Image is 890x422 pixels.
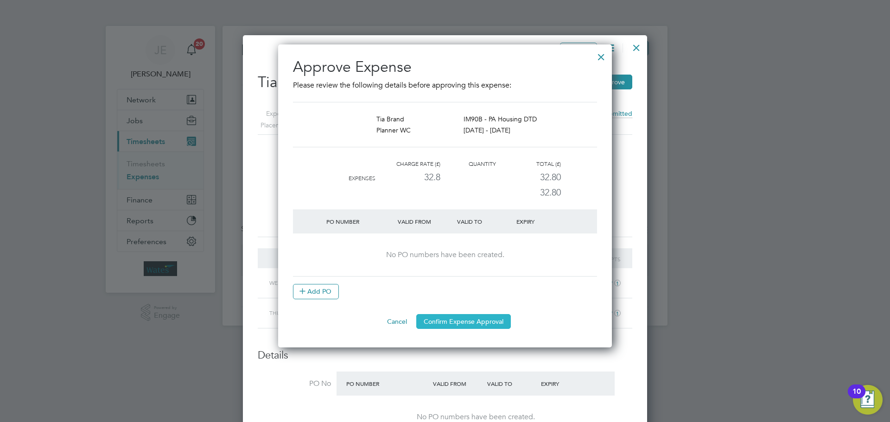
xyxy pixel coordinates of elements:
div: No PO numbers have been created. [346,412,605,422]
div: 32.80 [496,170,561,185]
label: Placement ID [246,120,299,131]
button: Open Resource Center, 10 new notifications [853,385,883,415]
label: Expense ID [246,108,299,120]
div: Expiry [539,375,593,392]
span: Planner WC [376,126,411,134]
div: 10 [852,391,861,403]
h2: Approve Expense [293,57,597,77]
button: Cancel [380,314,414,329]
h3: Details [258,349,632,362]
label: PO No [258,379,331,389]
div: Charge rate (£) [375,158,440,170]
div: PO Number [324,213,395,230]
span: Thu [269,309,280,316]
div: Valid From [395,213,455,230]
button: Add PO [293,284,339,299]
div: 32.8 [375,170,440,185]
div: Quantity [440,158,496,170]
span: Tia Brand [376,115,404,123]
h2: Tia Brand's Expense: [258,73,632,92]
div: Valid To [485,375,539,392]
span: Expenses [349,175,375,182]
button: Confirm Expense Approval [416,314,511,329]
span: 32.80 [540,187,561,198]
button: Unfollow [560,43,597,55]
span: Wed [269,279,282,286]
i: 1 [614,280,621,286]
div: PO Number [344,375,431,392]
button: Approve [591,75,632,89]
div: Total (£) [496,158,561,170]
div: Valid From [431,375,485,392]
span: Submitted [601,109,632,118]
div: No PO numbers have been created. [302,250,588,260]
div: Valid To [455,213,514,230]
i: 1 [614,310,621,316]
span: IM90B - PA Housing DTD [464,115,537,123]
span: [DATE] - [DATE] [464,126,510,134]
p: Please review the following details before approving this expense: [293,80,597,91]
div: Expiry [514,213,573,230]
